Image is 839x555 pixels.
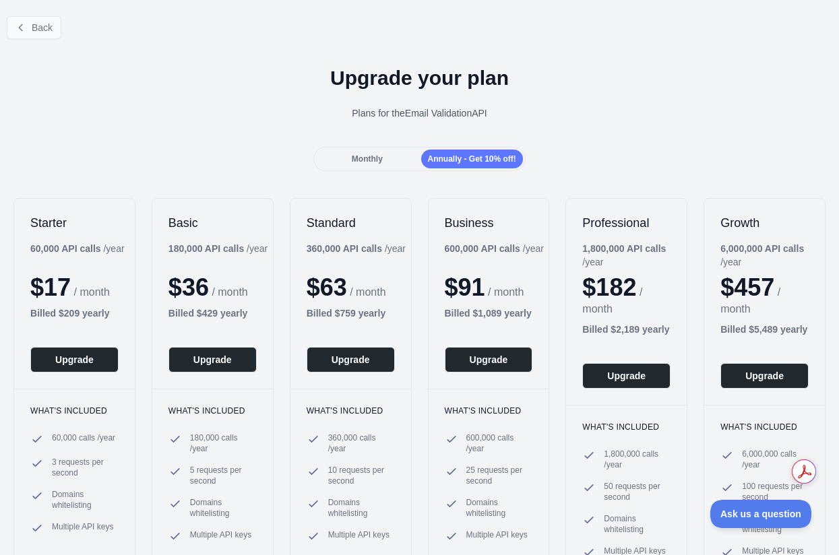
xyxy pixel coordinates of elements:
h3: What's included [445,405,533,416]
span: 6,000,000 calls / year [742,449,809,470]
iframe: Toggle Customer Support [710,500,812,528]
span: 1,800,000 calls / year [604,449,671,470]
span: 600,000 calls / year [466,432,533,454]
h3: What's included [582,422,671,432]
span: 180,000 calls / year [190,432,257,454]
h3: What's included [720,422,809,432]
h3: What's included [168,405,257,416]
h3: What's included [30,405,119,416]
span: 360,000 calls / year [328,432,395,454]
h3: What's included [307,405,395,416]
